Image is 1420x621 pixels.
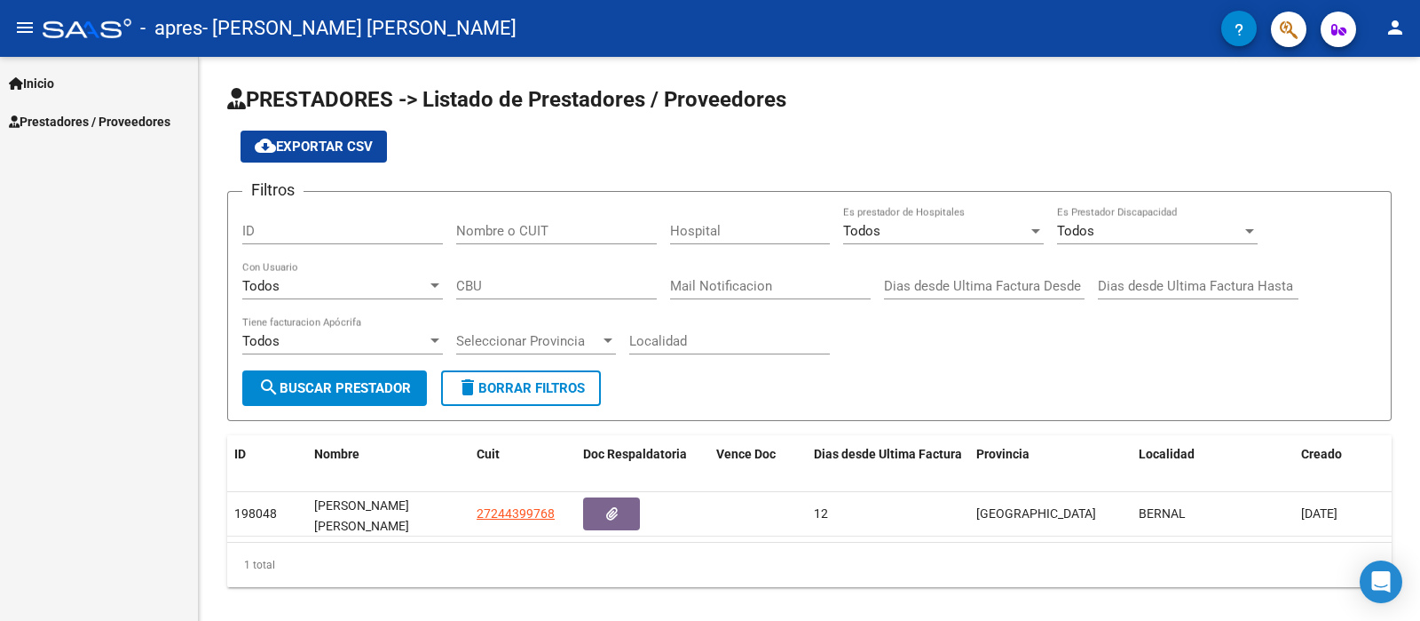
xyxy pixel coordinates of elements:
[576,435,709,474] datatable-header-cell: Doc Respaldatoria
[1294,435,1392,474] datatable-header-cell: Creado
[814,506,828,521] span: 12
[456,333,600,349] span: Seleccionar Provincia
[976,506,1096,521] span: [GEOGRAPHIC_DATA]
[1139,447,1195,461] span: Localidad
[242,278,280,294] span: Todos
[469,435,576,474] datatable-header-cell: Cuit
[1057,223,1094,239] span: Todos
[242,178,304,203] h3: Filtros
[234,447,246,461] span: ID
[202,9,517,48] span: - [PERSON_NAME] [PERSON_NAME]
[258,377,280,398] mat-icon: search
[1384,17,1406,38] mat-icon: person
[843,223,880,239] span: Todos
[314,447,359,461] span: Nombre
[227,543,1392,587] div: 1 total
[9,74,54,93] span: Inicio
[307,435,469,474] datatable-header-cell: Nombre
[477,506,555,521] span: 27244399768
[1132,435,1294,474] datatable-header-cell: Localidad
[14,17,35,38] mat-icon: menu
[255,135,276,156] mat-icon: cloud_download
[314,496,462,533] div: [PERSON_NAME] [PERSON_NAME]
[441,370,601,406] button: Borrar Filtros
[814,447,962,461] span: Dias desde Ultima Factura
[242,333,280,349] span: Todos
[976,447,1029,461] span: Provincia
[709,435,807,474] datatable-header-cell: Vence Doc
[242,370,427,406] button: Buscar Prestador
[140,9,202,48] span: - apres
[1360,561,1402,603] div: Open Intercom Messenger
[9,112,170,131] span: Prestadores / Proveedores
[241,131,387,163] button: Exportar CSV
[255,139,373,155] span: Exportar CSV
[457,380,585,396] span: Borrar Filtros
[716,447,776,461] span: Vence Doc
[1139,506,1186,521] span: BERNAL
[258,380,411,396] span: Buscar Prestador
[1301,447,1342,461] span: Creado
[807,435,969,474] datatable-header-cell: Dias desde Ultima Factura
[227,87,786,112] span: PRESTADORES -> Listado de Prestadores / Proveedores
[227,435,307,474] datatable-header-cell: ID
[1301,506,1337,521] span: [DATE]
[583,447,687,461] span: Doc Respaldatoria
[457,377,478,398] mat-icon: delete
[234,506,277,521] span: 198048
[477,447,500,461] span: Cuit
[969,435,1132,474] datatable-header-cell: Provincia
